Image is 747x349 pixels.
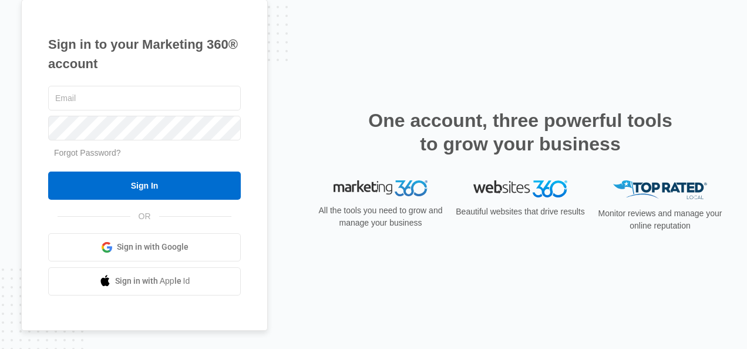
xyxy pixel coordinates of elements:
[315,204,446,229] p: All the tools you need to grow and manage your business
[115,275,190,287] span: Sign in with Apple Id
[48,86,241,110] input: Email
[334,180,428,197] img: Marketing 360
[455,206,586,218] p: Beautiful websites that drive results
[48,233,241,261] a: Sign in with Google
[473,180,567,197] img: Websites 360
[594,207,726,232] p: Monitor reviews and manage your online reputation
[48,172,241,200] input: Sign In
[130,210,159,223] span: OR
[365,109,676,156] h2: One account, three powerful tools to grow your business
[54,148,121,157] a: Forgot Password?
[48,267,241,296] a: Sign in with Apple Id
[613,180,707,200] img: Top Rated Local
[117,241,189,253] span: Sign in with Google
[48,35,241,73] h1: Sign in to your Marketing 360® account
